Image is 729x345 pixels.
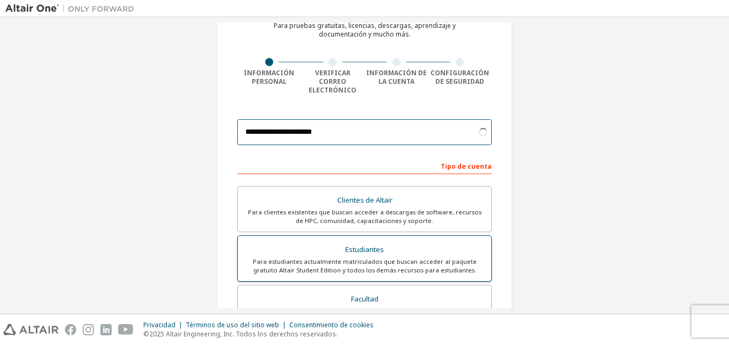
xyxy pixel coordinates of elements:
img: instagram.svg [83,324,94,335]
div: Para estudiantes actualmente matriculados que buscan acceder al paquete gratuito Altair Student E... [244,257,485,275]
div: Estudiantes [244,242,485,257]
div: Configuración de seguridad [428,69,492,86]
div: Clientes de Altair [244,193,485,208]
img: youtube.svg [118,324,134,335]
img: linkedin.svg [100,324,112,335]
img: Altair Uno [5,3,140,14]
div: Para profesores y administradores de instituciones académicas que administran estudiantes y acced... [244,306,485,324]
img: facebook.svg [65,324,76,335]
div: Facultad [244,292,485,307]
p: © [143,329,380,339]
div: Verificar correo electrónico [301,69,365,95]
div: Información de la cuenta [364,69,428,86]
img: altair_logo.svg [3,324,59,335]
div: Tipo de cuenta [237,157,492,174]
div: Para pruebas gratuitas, licencias, descargas, aprendizaje y documentación y mucho más. [274,21,456,39]
div: Para clientes existentes que buscan acceder a descargas de software, recursos de HPC, comunidad, ... [244,208,485,225]
div: Consentimiento de cookies [289,321,380,329]
div: Información personal [237,69,301,86]
div: Privacidad [143,321,186,329]
div: Términos de uso del sitio web [186,321,289,329]
font: 2025 Altair Engineering, Inc. Todos los derechos reservados. [149,329,338,339]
